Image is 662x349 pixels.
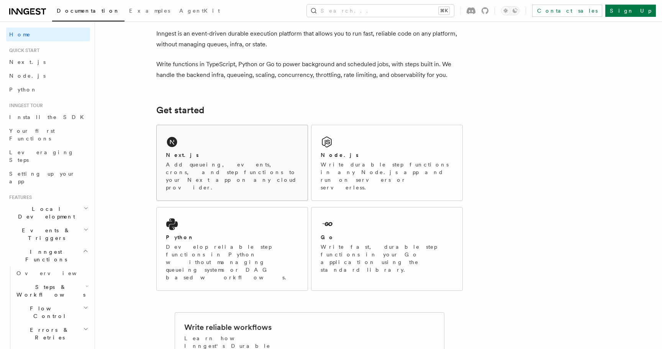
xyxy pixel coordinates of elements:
span: Examples [129,8,170,14]
a: Examples [125,2,175,21]
a: Python [6,83,90,96]
span: Quick start [6,47,39,54]
p: Add queueing, events, crons, and step functions to your Next app on any cloud provider. [166,161,298,191]
a: Next.jsAdd queueing, events, crons, and step functions to your Next app on any cloud provider. [156,125,308,201]
a: GoWrite fast, durable step functions in your Go application using the standard library. [311,207,463,291]
button: Flow Control [13,302,90,323]
h2: Write reliable workflows [184,322,272,333]
a: Your first Functions [6,124,90,145]
p: Develop reliable step functions in Python without managing queueing systems or DAG based workflows. [166,243,298,281]
a: Contact sales [532,5,602,17]
span: Flow Control [13,305,83,320]
a: Get started [156,105,204,116]
button: Inngest Functions [6,245,90,266]
p: Inngest is an event-driven durable execution platform that allows you to run fast, reliable code ... [156,28,463,50]
a: Leveraging Steps [6,145,90,167]
a: AgentKit [175,2,224,21]
h2: Go [321,233,334,241]
span: Home [9,31,31,38]
button: Local Development [6,202,90,223]
kbd: ⌘K [439,7,449,15]
span: AgentKit [179,8,220,14]
a: Node.js [6,69,90,83]
p: Write fast, durable step functions in your Go application using the standard library. [321,243,453,274]
span: Node.js [9,73,46,79]
span: Setting up your app [9,171,75,184]
a: Home [6,28,90,41]
h2: Next.js [166,151,199,159]
button: Steps & Workflows [13,280,90,302]
a: Node.jsWrite durable step functions in any Node.js app and run on servers or serverless. [311,125,463,201]
button: Errors & Retries [13,323,90,344]
span: Python [9,86,37,93]
span: Your first Functions [9,128,55,142]
button: Search...⌘K [307,5,454,17]
span: Install the SDK [9,114,88,120]
a: Setting up your app [6,167,90,188]
span: Documentation [57,8,120,14]
span: Inngest tour [6,103,43,109]
button: Events & Triggers [6,223,90,245]
span: Steps & Workflows [13,283,85,298]
span: Leveraging Steps [9,149,74,163]
h2: Python [166,233,194,241]
span: Events & Triggers [6,227,84,242]
a: Overview [13,266,90,280]
span: Errors & Retries [13,326,83,341]
h2: Node.js [321,151,359,159]
a: Documentation [52,2,125,21]
span: Overview [16,270,95,276]
p: Write durable step functions in any Node.js app and run on servers or serverless. [321,161,453,191]
a: Next.js [6,55,90,69]
span: Inngest Functions [6,248,83,263]
span: Features [6,194,32,201]
span: Local Development [6,205,84,220]
button: Toggle dark mode [501,6,519,15]
a: PythonDevelop reliable step functions in Python without managing queueing systems or DAG based wo... [156,207,308,291]
a: Sign Up [605,5,656,17]
p: Write functions in TypeScript, Python or Go to power background and scheduled jobs, with steps bu... [156,59,463,80]
span: Next.js [9,59,46,65]
a: Install the SDK [6,110,90,124]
